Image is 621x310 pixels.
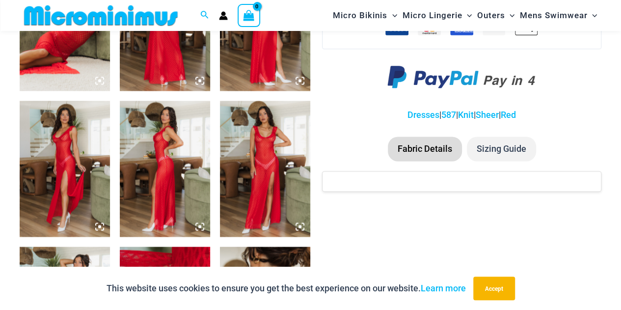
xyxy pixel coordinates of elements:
[587,3,597,28] span: Menu Toggle
[441,110,456,120] a: 587
[458,110,474,120] a: Knit
[473,277,515,300] button: Accept
[407,110,439,120] a: Dresses
[517,3,599,28] a: Mens SwimwearMenu ToggleMenu Toggle
[388,137,462,161] li: Fabric Details
[421,283,466,293] a: Learn more
[238,4,260,27] a: View Shopping Cart, empty
[387,3,397,28] span: Menu Toggle
[200,9,209,22] a: Search icon link
[501,110,516,120] a: Red
[477,3,505,28] span: Outers
[467,137,536,161] li: Sizing Guide
[476,110,499,120] a: Sheer
[107,281,466,296] p: This website uses cookies to ensure you get the best experience on our website.
[462,3,472,28] span: Menu Toggle
[474,3,517,28] a: OutersMenu ToggleMenu Toggle
[505,3,514,28] span: Menu Toggle
[120,101,210,236] img: Sometimes Red 587 Dress
[329,1,601,29] nav: Site Navigation
[400,3,474,28] a: Micro LingerieMenu ToggleMenu Toggle
[333,3,387,28] span: Micro Bikinis
[330,3,400,28] a: Micro BikinisMenu ToggleMenu Toggle
[220,101,310,236] img: Sometimes Red 587 Dress
[219,11,228,20] a: Account icon link
[402,3,462,28] span: Micro Lingerie
[20,101,110,236] img: Sometimes Red 587 Dress
[322,108,601,122] p: | | | |
[20,4,182,27] img: MM SHOP LOGO FLAT
[519,3,587,28] span: Mens Swimwear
